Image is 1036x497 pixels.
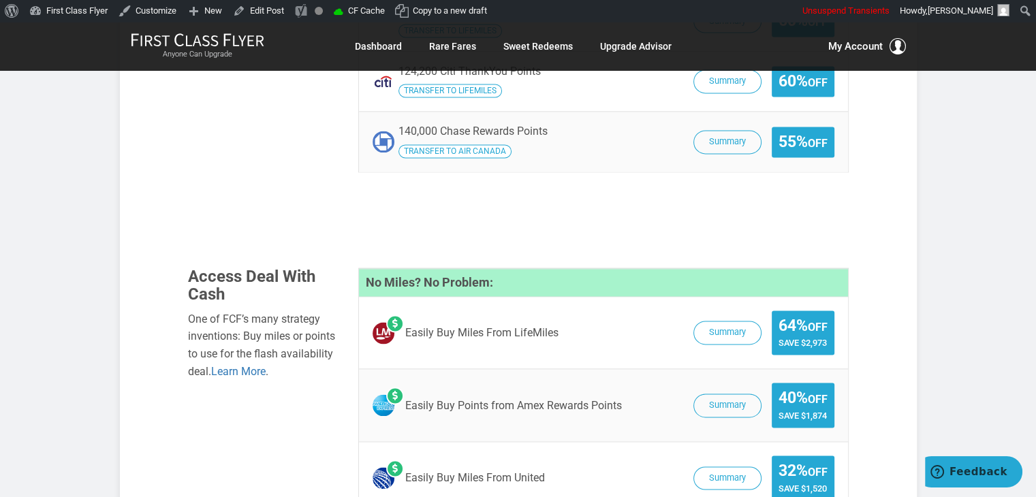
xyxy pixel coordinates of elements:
span: Transfer your Chase Rewards Points to Air Canada [398,144,512,158]
small: Off [808,393,828,406]
small: Off [808,321,828,334]
span: 140,000 Chase Rewards Points [398,125,548,138]
iframe: Opens a widget where you can find more information [925,456,1022,490]
a: First Class FlyerAnyone Can Upgrade [131,33,264,60]
span: 64% [779,317,828,334]
span: Easily Buy Miles From United [405,472,545,484]
span: Save $1,874 [779,411,828,421]
button: Summary [693,394,762,417]
span: My Account [828,38,883,54]
a: Sweet Redeems [503,34,573,59]
span: Save $2,973 [779,338,828,348]
small: Off [808,137,828,150]
a: Upgrade Advisor [600,34,672,59]
button: Summary [693,321,762,344]
div: One of FCF’s many strategy inventions: Buy miles or points to use for the flash availability deal. . [188,310,338,380]
button: Summary [693,69,762,93]
small: Off [808,76,828,89]
img: First Class Flyer [131,33,264,47]
span: 40% [779,389,828,406]
small: Off [808,466,828,479]
a: Dashboard [355,34,402,59]
span: Easily Buy Miles From LifeMiles [405,327,559,339]
a: Learn More [211,365,266,378]
button: My Account [828,38,906,54]
span: Transfer your Citi ThankYou Points to LifeMiles [398,84,502,97]
small: Anyone Can Upgrade [131,50,264,59]
a: Rare Fares [429,34,476,59]
button: Summary [693,466,762,490]
span: 124,200 Citi ThankYou Points [398,65,541,78]
button: Summary [693,130,762,154]
span: 55% [779,133,828,150]
span: Save $1,520 [779,483,828,494]
span: [PERSON_NAME] [928,5,993,16]
span: 32% [779,462,828,479]
h4: No Miles? No Problem: [359,268,848,297]
span: Unsuspend Transients [802,5,890,16]
span: Easily Buy Points from Amex Rewards Points [405,400,622,412]
span: 60% [779,73,828,90]
h3: Access Deal With Cash [188,268,338,304]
